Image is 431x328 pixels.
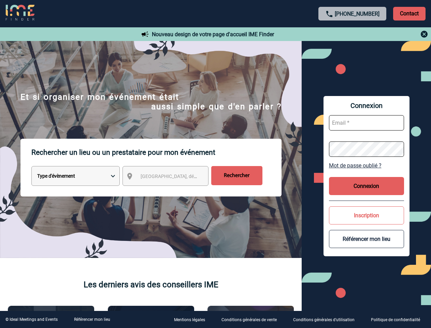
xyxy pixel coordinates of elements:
[293,318,355,323] p: Conditions générales d'utilisation
[174,318,205,323] p: Mentions légales
[169,316,216,323] a: Mentions légales
[371,318,420,323] p: Politique de confidentialité
[211,166,262,185] input: Rechercher
[329,101,404,110] span: Connexion
[141,174,235,179] span: [GEOGRAPHIC_DATA], département, région...
[329,177,404,195] button: Connexion
[216,316,288,323] a: Conditions générales de vente
[365,316,431,323] a: Politique de confidentialité
[5,317,58,322] div: © Ideal Meetings and Events
[329,206,404,224] button: Inscription
[325,10,333,18] img: call-24-px.png
[288,316,365,323] a: Conditions générales d'utilisation
[74,317,110,322] a: Référencer mon lieu
[335,11,379,17] a: [PHONE_NUMBER]
[393,7,426,20] p: Contact
[329,230,404,248] button: Référencer mon lieu
[31,139,282,166] p: Rechercher un lieu ou un prestataire pour mon événement
[329,115,404,131] input: Email *
[221,318,277,323] p: Conditions générales de vente
[329,162,404,169] a: Mot de passe oublié ?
